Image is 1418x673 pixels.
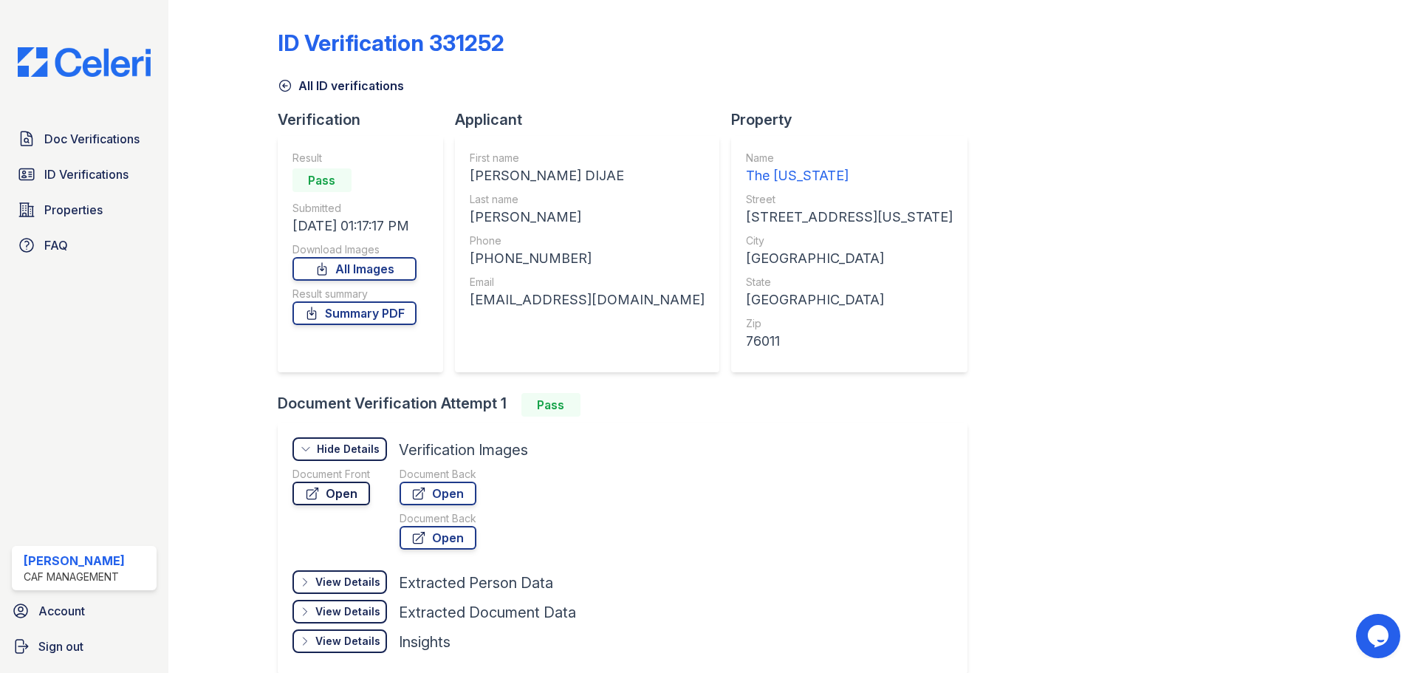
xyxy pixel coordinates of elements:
[292,257,417,281] a: All Images
[6,632,162,661] a: Sign out
[746,207,953,228] div: [STREET_ADDRESS][US_STATE]
[24,552,125,570] div: [PERSON_NAME]
[399,573,553,593] div: Extracted Person Data
[746,248,953,269] div: [GEOGRAPHIC_DATA]
[292,201,417,216] div: Submitted
[746,151,953,165] div: Name
[731,109,979,130] div: Property
[470,275,705,290] div: Email
[292,216,417,236] div: [DATE] 01:17:17 PM
[470,248,705,269] div: [PHONE_NUMBER]
[44,201,103,219] span: Properties
[38,602,85,620] span: Account
[470,151,705,165] div: First name
[6,47,162,77] img: CE_Logo_Blue-a8612792a0a2168367f1c8372b55b34899dd931a85d93a1a3d3e32e68fde9ad4.png
[400,482,476,505] a: Open
[521,393,580,417] div: Pass
[292,482,370,505] a: Open
[44,130,140,148] span: Doc Verifications
[400,467,476,482] div: Document Back
[470,192,705,207] div: Last name
[44,165,129,183] span: ID Verifications
[292,168,352,192] div: Pass
[746,290,953,310] div: [GEOGRAPHIC_DATA]
[746,331,953,352] div: 76011
[400,511,476,526] div: Document Back
[470,165,705,186] div: [PERSON_NAME] DIJAE
[278,30,504,56] div: ID Verification 331252
[470,290,705,310] div: [EMAIL_ADDRESS][DOMAIN_NAME]
[38,638,83,655] span: Sign out
[12,230,157,260] a: FAQ
[746,192,953,207] div: Street
[470,207,705,228] div: [PERSON_NAME]
[746,165,953,186] div: The [US_STATE]
[278,393,979,417] div: Document Verification Attempt 1
[746,233,953,248] div: City
[315,634,380,649] div: View Details
[399,440,528,460] div: Verification Images
[292,287,417,301] div: Result summary
[1356,614,1403,658] iframe: chat widget
[746,275,953,290] div: State
[399,632,451,652] div: Insights
[470,233,705,248] div: Phone
[44,236,68,254] span: FAQ
[278,77,404,95] a: All ID verifications
[292,467,370,482] div: Document Front
[746,151,953,186] a: Name The [US_STATE]
[12,195,157,225] a: Properties
[315,604,380,619] div: View Details
[292,301,417,325] a: Summary PDF
[24,570,125,584] div: CAF Management
[455,109,731,130] div: Applicant
[6,596,162,626] a: Account
[400,526,476,550] a: Open
[278,109,455,130] div: Verification
[399,602,576,623] div: Extracted Document Data
[292,242,417,257] div: Download Images
[317,442,380,457] div: Hide Details
[292,151,417,165] div: Result
[12,160,157,189] a: ID Verifications
[315,575,380,590] div: View Details
[12,124,157,154] a: Doc Verifications
[746,316,953,331] div: Zip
